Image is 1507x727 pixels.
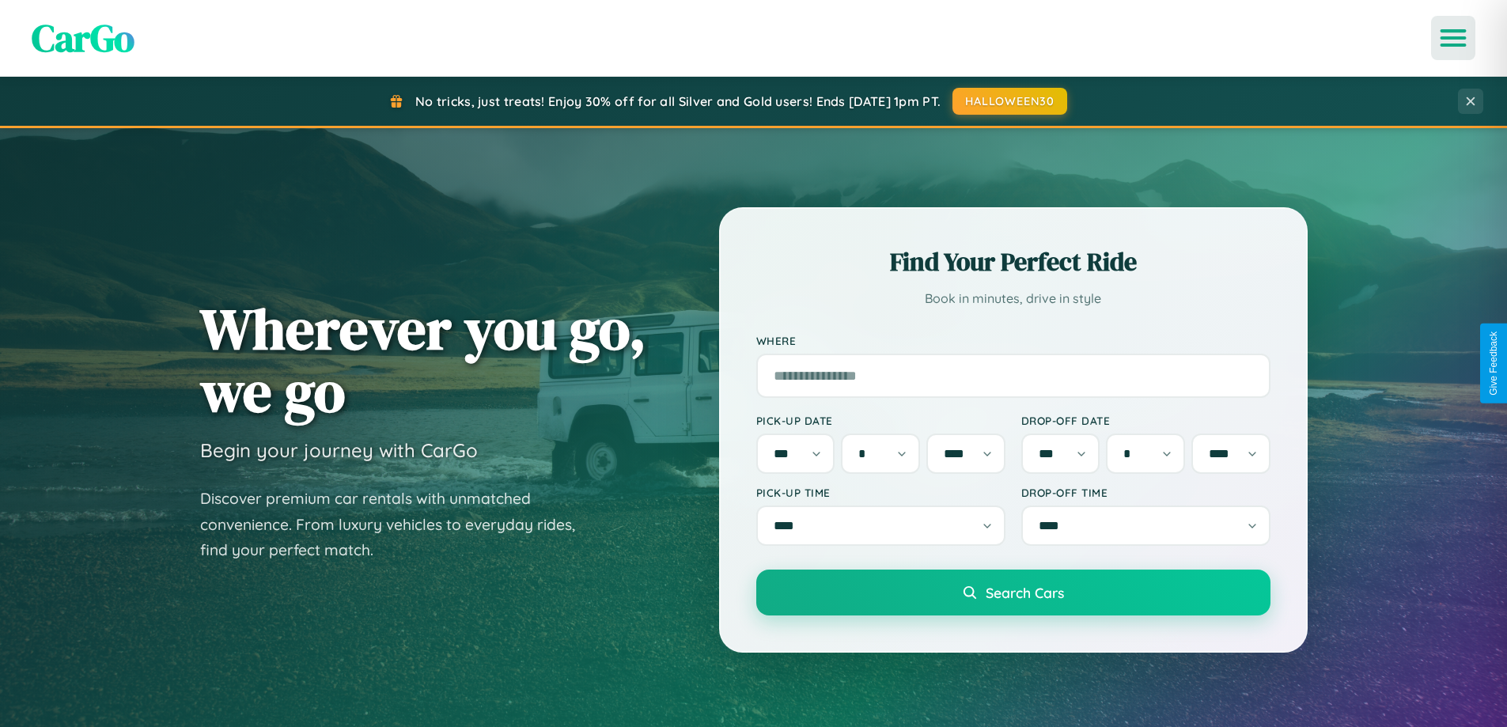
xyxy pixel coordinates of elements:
[756,570,1270,615] button: Search Cars
[756,414,1005,427] label: Pick-up Date
[32,12,134,64] span: CarGo
[1488,331,1499,396] div: Give Feedback
[952,88,1067,115] button: HALLOWEEN30
[200,438,478,462] h3: Begin your journey with CarGo
[756,334,1270,347] label: Where
[1021,486,1270,499] label: Drop-off Time
[756,287,1270,310] p: Book in minutes, drive in style
[200,486,596,563] p: Discover premium car rentals with unmatched convenience. From luxury vehicles to everyday rides, ...
[1431,16,1475,60] button: Open menu
[986,584,1064,601] span: Search Cars
[756,244,1270,279] h2: Find Your Perfect Ride
[200,297,646,422] h1: Wherever you go, we go
[1021,414,1270,427] label: Drop-off Date
[756,486,1005,499] label: Pick-up Time
[415,93,941,109] span: No tricks, just treats! Enjoy 30% off for all Silver and Gold users! Ends [DATE] 1pm PT.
